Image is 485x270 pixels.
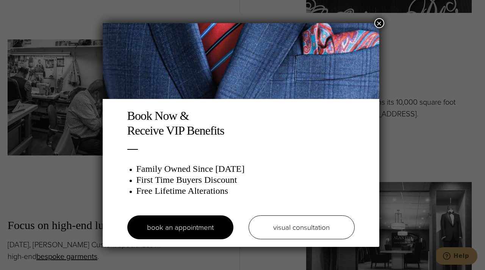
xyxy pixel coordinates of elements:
[17,5,33,12] span: Help
[127,215,233,239] a: book an appointment
[136,163,355,174] h3: Family Owned Since [DATE]
[136,185,355,196] h3: Free Lifetime Alterations
[249,215,355,239] a: visual consultation
[136,174,355,185] h3: First Time Buyers Discount
[374,18,384,28] button: Close
[127,108,355,138] h2: Book Now & Receive VIP Benefits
